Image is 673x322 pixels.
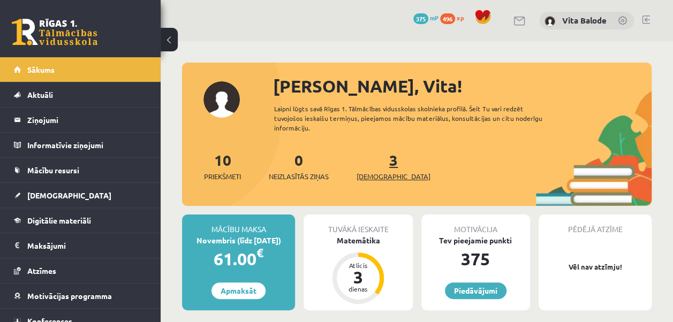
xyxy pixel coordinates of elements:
[27,216,91,225] span: Digitālie materiāli
[269,171,329,182] span: Neizlasītās ziņas
[430,13,438,22] span: mP
[457,13,464,22] span: xp
[445,282,506,299] a: Piedāvājumi
[204,150,241,182] a: 10Priekšmeti
[304,235,412,246] div: Matemātika
[562,15,607,26] a: Vita Balode
[304,214,412,235] div: Tuvākā ieskaite
[545,16,555,27] img: Vita Balode
[27,108,147,132] legend: Ziņojumi
[27,165,79,175] span: Mācību resursi
[413,13,438,22] a: 375 mP
[182,235,295,246] div: Novembris (līdz [DATE])
[14,233,147,258] a: Maksājumi
[27,190,111,200] span: [DEMOGRAPHIC_DATA]
[14,258,147,283] a: Atzīmes
[274,104,556,133] div: Laipni lūgts savā Rīgas 1. Tālmācības vidusskolas skolnieka profilā. Šeit Tu vari redzēt tuvojošo...
[27,266,56,275] span: Atzīmes
[269,150,329,182] a: 0Neizlasītās ziņas
[14,183,147,208] a: [DEMOGRAPHIC_DATA]
[27,90,53,99] span: Aktuāli
[413,13,428,24] span: 375
[273,73,652,99] div: [PERSON_NAME], Vita!
[421,235,530,246] div: Tev pieejamie punkti
[14,82,147,107] a: Aktuāli
[182,214,295,235] div: Mācību maksa
[204,171,241,182] span: Priekšmeti
[182,246,295,272] div: 61.00
[27,65,55,74] span: Sākums
[342,269,374,286] div: 3
[357,150,430,182] a: 3[DEMOGRAPHIC_DATA]
[342,286,374,292] div: dienas
[421,246,530,272] div: 375
[14,158,147,182] a: Mācību resursi
[539,214,652,235] div: Pēdējā atzīme
[304,235,412,305] a: Matemātika Atlicis 3 dienas
[211,282,266,299] a: Apmaksāt
[440,13,469,22] a: 496 xp
[14,208,147,233] a: Digitālie materiāli
[27,133,147,157] legend: Informatīvie ziņojumi
[421,214,530,235] div: Motivācija
[544,262,646,272] p: Vēl nav atzīmju!
[357,171,430,182] span: [DEMOGRAPHIC_DATA]
[14,108,147,132] a: Ziņojumi
[27,291,112,301] span: Motivācijas programma
[27,233,147,258] legend: Maksājumi
[440,13,455,24] span: 496
[14,57,147,82] a: Sākums
[12,19,97,45] a: Rīgas 1. Tālmācības vidusskola
[342,262,374,269] div: Atlicis
[14,283,147,308] a: Motivācijas programma
[256,245,263,260] span: €
[14,133,147,157] a: Informatīvie ziņojumi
